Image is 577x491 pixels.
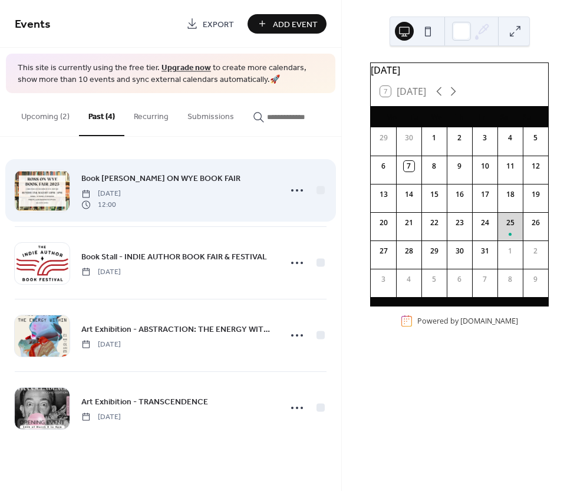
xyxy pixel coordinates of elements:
[505,246,516,256] div: 1
[505,274,516,285] div: 8
[480,274,490,285] div: 7
[516,106,539,127] div: Su
[81,173,240,185] span: Book [PERSON_NAME] ON WYE BOOK FAIR
[403,106,425,127] div: Tu
[12,93,79,135] button: Upcoming (2)
[18,62,324,85] span: This site is currently using the free tier. to create more calendars, show more than 10 events an...
[429,161,440,172] div: 8
[448,106,470,127] div: Th
[81,395,208,408] a: Art Exhibition - TRANSCENDENCE
[480,133,490,143] div: 3
[124,93,178,135] button: Recurring
[81,189,121,199] span: [DATE]
[81,251,267,263] span: Book Stall - INDIE AUTHOR BOOK FAIR & FESTIVAL
[380,106,403,127] div: Mo
[480,218,490,228] div: 24
[505,133,516,143] div: 4
[404,218,414,228] div: 21
[81,396,208,408] span: Art Exhibition - TRANSCENDENCE
[454,133,465,143] div: 2
[79,93,124,136] button: Past (4)
[161,60,211,76] a: Upgrade now
[81,322,273,336] a: Art Exhibition - ABSTRACTION: THE ENERGY WITHIN
[81,266,121,277] span: [DATE]
[530,218,541,228] div: 26
[378,246,389,256] div: 27
[404,246,414,256] div: 28
[480,189,490,200] div: 17
[505,161,516,172] div: 11
[378,274,389,285] div: 3
[81,199,121,210] span: 12:00
[429,246,440,256] div: 29
[530,133,541,143] div: 5
[429,189,440,200] div: 15
[15,13,51,36] span: Events
[378,161,389,172] div: 6
[177,14,243,34] a: Export
[429,274,440,285] div: 5
[404,133,414,143] div: 30
[530,161,541,172] div: 12
[454,218,465,228] div: 23
[480,246,490,256] div: 31
[378,133,389,143] div: 29
[454,189,465,200] div: 16
[493,106,516,127] div: Sa
[371,63,548,77] div: [DATE]
[530,189,541,200] div: 19
[530,246,541,256] div: 2
[81,250,267,263] a: Book Stall - INDIE AUTHOR BOOK FAIR & FESTIVAL
[81,411,121,422] span: [DATE]
[454,161,465,172] div: 9
[404,189,414,200] div: 14
[404,274,414,285] div: 4
[404,161,414,172] div: 7
[429,218,440,228] div: 22
[248,14,327,34] button: Add Event
[378,218,389,228] div: 20
[426,106,448,127] div: We
[505,218,516,228] div: 25
[81,339,121,350] span: [DATE]
[429,133,440,143] div: 1
[273,18,318,31] span: Add Event
[417,316,518,326] div: Powered by
[178,93,243,135] button: Submissions
[81,172,240,185] a: Book [PERSON_NAME] ON WYE BOOK FAIR
[471,106,493,127] div: Fr
[454,274,465,285] div: 6
[378,189,389,200] div: 13
[505,189,516,200] div: 18
[460,316,518,326] a: [DOMAIN_NAME]
[203,18,234,31] span: Export
[530,274,541,285] div: 9
[480,161,490,172] div: 10
[454,246,465,256] div: 30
